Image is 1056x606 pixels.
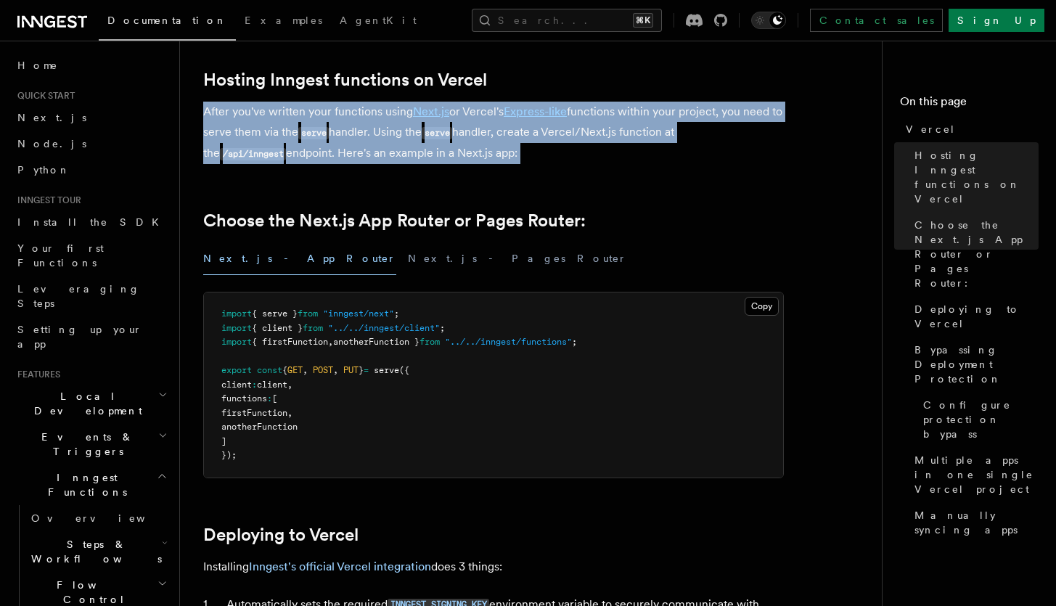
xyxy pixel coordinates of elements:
[745,297,779,316] button: Copy
[282,365,287,375] span: {
[909,296,1039,337] a: Deploying to Vercel
[340,15,417,26] span: AgentKit
[203,70,487,90] a: Hosting Inngest functions on Vercel
[12,157,171,183] a: Python
[413,105,449,118] a: Next.js
[298,127,329,139] code: serve
[12,316,171,357] a: Setting up your app
[472,9,662,32] button: Search...⌘K
[949,9,1044,32] a: Sign Up
[221,365,252,375] span: export
[257,365,282,375] span: const
[17,58,58,73] span: Home
[12,464,171,505] button: Inngest Functions
[12,131,171,157] a: Node.js
[17,138,86,150] span: Node.js
[12,90,75,102] span: Quick start
[31,512,181,524] span: Overview
[221,408,287,418] span: firstFunction
[422,127,452,139] code: serve
[323,308,394,319] span: "inngest/next"
[99,4,236,41] a: Documentation
[107,15,227,26] span: Documentation
[331,4,425,39] a: AgentKit
[909,502,1039,543] a: Manually syncing apps
[252,323,303,333] span: { client }
[810,9,943,32] a: Contact sales
[221,337,252,347] span: import
[12,209,171,235] a: Install the SDK
[221,422,298,432] span: anotherFunction
[408,242,627,275] button: Next.js - Pages Router
[25,505,171,531] a: Overview
[445,337,572,347] span: "../../inngest/functions"
[751,12,786,29] button: Toggle dark mode
[906,122,956,136] span: Vercel
[440,323,445,333] span: ;
[221,393,267,404] span: functions
[203,102,784,164] p: After you've written your functions using or Vercel's functions within your project, you need to ...
[252,337,328,347] span: { firstFunction
[572,337,577,347] span: ;
[203,210,586,231] a: Choose the Next.js App Router or Pages Router:
[12,389,158,418] span: Local Development
[917,392,1039,447] a: Configure protection bypass
[298,308,318,319] span: from
[12,470,157,499] span: Inngest Functions
[303,365,308,375] span: ,
[221,323,252,333] span: import
[220,148,286,160] code: /api/inngest
[328,337,333,347] span: ,
[287,408,292,418] span: ,
[504,105,567,118] a: Express-like
[12,195,81,206] span: Inngest tour
[221,380,252,390] span: client
[203,557,784,577] p: Installing does 3 things:
[900,116,1039,142] a: Vercel
[252,308,298,319] span: { serve }
[12,52,171,78] a: Home
[287,380,292,390] span: ,
[900,93,1039,116] h4: On this page
[914,508,1039,537] span: Manually syncing apps
[399,365,409,375] span: ({
[221,436,226,446] span: ]
[12,424,171,464] button: Events & Triggers
[249,560,431,573] a: Inngest's official Vercel integration
[909,142,1039,212] a: Hosting Inngest functions on Vercel
[12,105,171,131] a: Next.js
[359,365,364,375] span: }
[272,393,277,404] span: [
[914,453,1039,496] span: Multiple apps in one single Vercel project
[914,218,1039,290] span: Choose the Next.js App Router or Pages Router:
[909,212,1039,296] a: Choose the Next.js App Router or Pages Router:
[333,337,419,347] span: anotherFunction }
[17,216,168,228] span: Install the SDK
[17,324,142,350] span: Setting up your app
[633,13,653,28] kbd: ⌘K
[17,242,104,269] span: Your first Functions
[328,323,440,333] span: "../../inngest/client"
[394,308,399,319] span: ;
[221,450,237,460] span: });
[25,537,162,566] span: Steps & Workflows
[257,380,287,390] span: client
[236,4,331,39] a: Examples
[12,383,171,424] button: Local Development
[17,164,70,176] span: Python
[364,365,369,375] span: =
[17,283,140,309] span: Leveraging Steps
[25,531,171,572] button: Steps & Workflows
[419,337,440,347] span: from
[914,148,1039,206] span: Hosting Inngest functions on Vercel
[221,308,252,319] span: import
[12,369,60,380] span: Features
[12,235,171,276] a: Your first Functions
[343,365,359,375] span: PUT
[914,302,1039,331] span: Deploying to Vercel
[909,447,1039,502] a: Multiple apps in one single Vercel project
[374,365,399,375] span: serve
[313,365,333,375] span: POST
[17,112,86,123] span: Next.js
[914,343,1039,386] span: Bypassing Deployment Protection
